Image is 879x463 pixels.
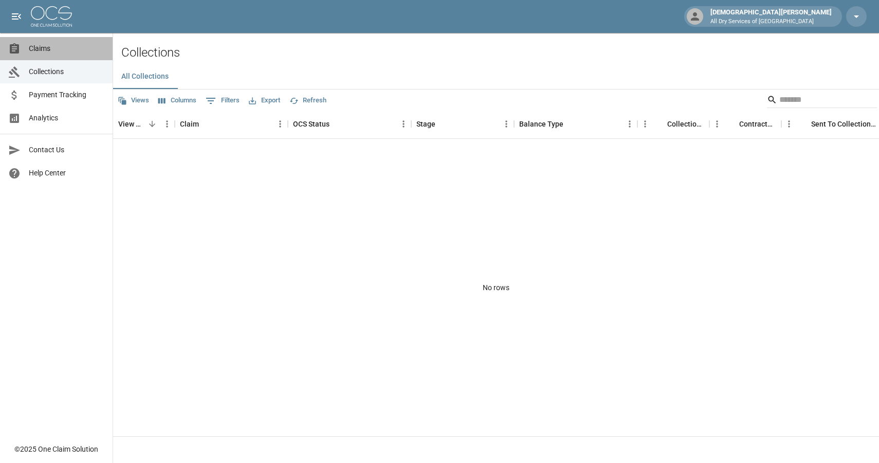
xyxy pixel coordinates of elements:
span: Contact Us [29,145,104,155]
div: © 2025 One Claim Solution [14,444,98,454]
div: View Collection [118,110,145,138]
div: [DEMOGRAPHIC_DATA][PERSON_NAME] [706,7,836,26]
button: Show filters [203,93,242,109]
button: Sort [563,117,578,131]
button: open drawer [6,6,27,27]
button: Menu [499,116,514,132]
div: Contractor Amount [709,110,781,138]
div: Claim [180,110,199,138]
div: OCS Status [288,110,411,138]
button: Sort [653,117,667,131]
div: Stage [416,110,435,138]
button: Sort [435,117,450,131]
div: Balance Type [514,110,637,138]
p: All Dry Services of [GEOGRAPHIC_DATA] [710,17,832,26]
div: No rows [113,139,879,436]
button: Select columns [156,93,199,109]
div: Collections Fee [637,110,709,138]
div: OCS Status [293,110,329,138]
button: Refresh [287,93,329,109]
button: Menu [637,116,653,132]
div: Sent To Collections Date [811,110,879,138]
button: Menu [781,116,797,132]
button: Sort [199,117,213,131]
button: Menu [622,116,637,132]
h2: Collections [121,45,879,60]
span: Help Center [29,168,104,179]
button: All Collections [113,64,177,89]
span: Collections [29,66,104,77]
div: Claim [175,110,288,138]
button: Sort [725,117,739,131]
div: Search [767,92,877,110]
div: View Collection [113,110,175,138]
button: Menu [709,116,725,132]
span: Payment Tracking [29,90,104,100]
button: Export [246,93,283,109]
div: Stage [411,110,514,138]
span: Claims [29,43,104,54]
button: Sort [797,117,811,131]
button: Sort [329,117,344,131]
div: Contractor Amount [739,110,776,138]
button: Menu [396,116,411,132]
span: Analytics [29,113,104,123]
div: dynamic tabs [113,64,879,89]
div: Balance Type [519,110,563,138]
button: Sort [145,117,159,131]
button: Views [115,93,152,109]
button: Menu [159,116,175,132]
div: Collections Fee [667,110,704,138]
img: ocs-logo-white-transparent.png [31,6,72,27]
button: Menu [272,116,288,132]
